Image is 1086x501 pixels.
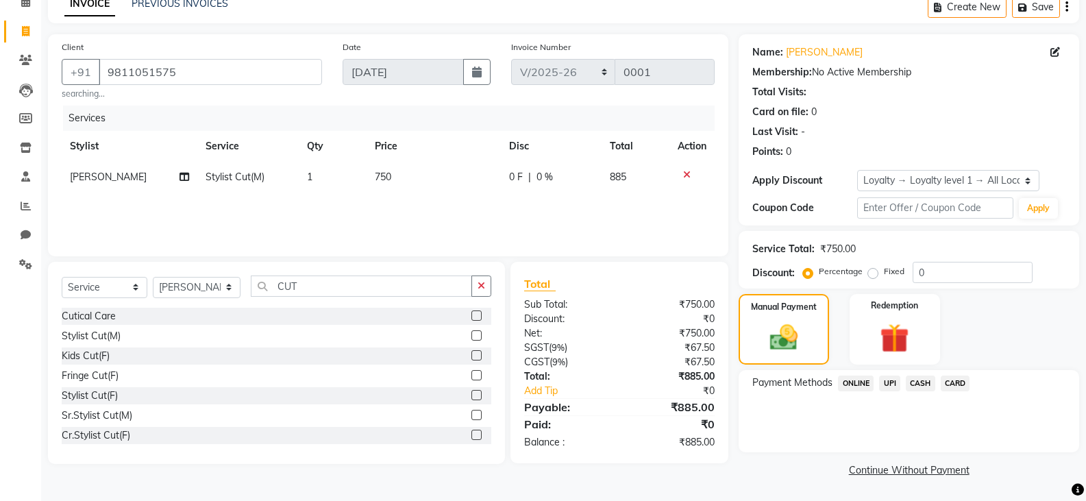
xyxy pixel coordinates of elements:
label: Manual Payment [751,301,817,313]
span: 0 % [536,170,553,184]
th: Service [197,131,299,162]
th: Total [602,131,669,162]
div: ( ) [514,341,619,355]
div: No Active Membership [752,65,1065,80]
span: ONLINE [838,376,874,391]
div: ₹67.50 [619,341,725,355]
div: ₹885.00 [619,399,725,415]
span: 9% [552,342,565,353]
a: Continue Without Payment [741,463,1076,478]
img: _gift.svg [871,320,918,356]
span: CARD [941,376,970,391]
span: 750 [375,171,391,183]
div: Cutical Care [62,309,116,323]
div: Service Total: [752,242,815,256]
label: Fixed [884,265,904,278]
div: ₹750.00 [820,242,856,256]
span: Payment Methods [752,376,832,390]
span: 9% [552,356,565,367]
div: Kids Cut(F) [62,349,110,363]
span: [PERSON_NAME] [70,171,147,183]
a: Add Tip [514,384,637,398]
div: ₹750.00 [619,326,725,341]
input: Search by Name/Mobile/Email/Code [99,59,322,85]
div: 0 [811,105,817,119]
div: Membership: [752,65,812,80]
div: - [801,125,805,139]
span: CASH [906,376,935,391]
small: searching... [62,88,322,100]
div: Fringe Cut(F) [62,369,119,383]
div: ₹885.00 [619,435,725,450]
div: Discount: [752,266,795,280]
span: 0 F [509,170,523,184]
img: _cash.svg [761,321,806,354]
div: ( ) [514,355,619,369]
th: Action [669,131,715,162]
div: Total Visits: [752,85,806,99]
div: 0 [786,145,791,159]
div: Payable: [514,399,619,415]
div: ₹885.00 [619,369,725,384]
div: ₹750.00 [619,297,725,312]
input: Search or Scan [251,276,473,297]
th: Qty [299,131,367,162]
label: Date [343,41,361,53]
div: Apply Discount [752,173,856,188]
div: Discount: [514,312,619,326]
span: 1 [307,171,312,183]
div: Name: [752,45,783,60]
button: +91 [62,59,100,85]
div: ₹0 [619,312,725,326]
div: ₹67.50 [619,355,725,369]
div: Cr.Stylist Cut(F) [62,428,130,443]
button: Apply [1019,198,1058,219]
div: Points: [752,145,783,159]
span: UPI [879,376,900,391]
div: ₹0 [619,416,725,432]
div: Balance : [514,435,619,450]
div: Card on file: [752,105,809,119]
input: Enter Offer / Coupon Code [857,197,1013,219]
span: SGST [524,341,549,354]
label: Percentage [819,265,863,278]
span: Stylist Cut(M) [206,171,264,183]
div: Stylist Cut(F) [62,389,118,403]
label: Client [62,41,84,53]
div: Coupon Code [752,201,856,215]
a: [PERSON_NAME] [786,45,863,60]
th: Price [367,131,501,162]
span: | [528,170,531,184]
div: ₹0 [637,384,725,398]
div: Sub Total: [514,297,619,312]
th: Stylist [62,131,197,162]
label: Invoice Number [511,41,571,53]
div: Net: [514,326,619,341]
span: CGST [524,356,550,368]
div: Paid: [514,416,619,432]
span: 885 [610,171,626,183]
th: Disc [501,131,602,162]
div: Last Visit: [752,125,798,139]
span: Total [524,277,556,291]
div: Total: [514,369,619,384]
div: Stylist Cut(M) [62,329,121,343]
div: Sr.Stylist Cut(M) [62,408,132,423]
div: Services [63,106,725,131]
label: Redemption [871,300,918,312]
